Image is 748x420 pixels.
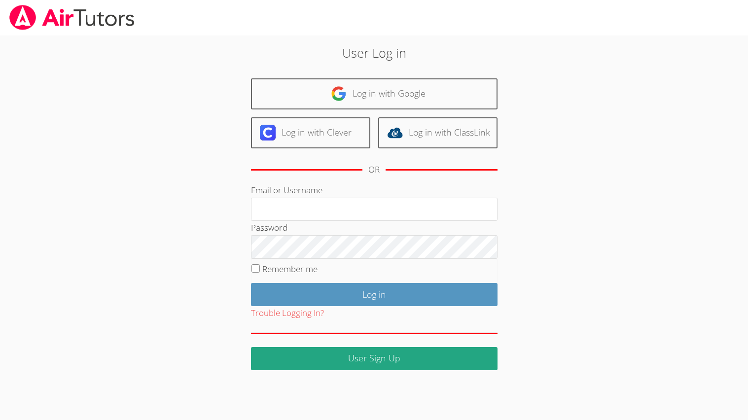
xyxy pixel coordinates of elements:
div: OR [368,163,380,177]
h2: User Log in [172,43,576,62]
label: Email or Username [251,184,322,196]
label: Remember me [262,263,318,275]
input: Log in [251,283,498,306]
img: clever-logo-6eab21bc6e7a338710f1a6ff85c0baf02591cd810cc4098c63d3a4b26e2feb20.svg [260,125,276,140]
a: User Sign Up [251,347,498,370]
a: Log in with Clever [251,117,370,148]
img: classlink-logo-d6bb404cc1216ec64c9a2012d9dc4662098be43eaf13dc465df04b49fa7ab582.svg [387,125,403,140]
img: google-logo-50288ca7cdecda66e5e0955fdab243c47b7ad437acaf1139b6f446037453330a.svg [331,86,347,102]
a: Log in with Google [251,78,498,109]
img: airtutors_banner-c4298cdbf04f3fff15de1276eac7730deb9818008684d7c2e4769d2f7ddbe033.png [8,5,136,30]
button: Trouble Logging In? [251,306,324,320]
label: Password [251,222,287,233]
a: Log in with ClassLink [378,117,498,148]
